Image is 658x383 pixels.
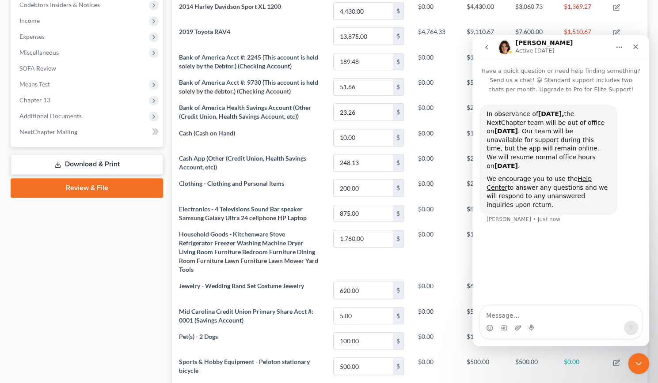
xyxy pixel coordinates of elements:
div: $ [393,358,403,375]
input: 0.00 [334,53,393,70]
a: NextChapter Mailing [12,124,163,140]
span: 2014 Harley Davidson Sport XL 1200 [179,3,281,10]
td: $0.00 [411,100,460,125]
td: $1,510.67 [557,24,606,49]
input: 0.00 [334,104,393,120]
td: $4,764.33 [411,24,460,49]
div: $ [393,154,403,171]
div: $ [393,282,403,299]
td: $0.00 [411,303,460,328]
input: 0.00 [334,282,393,299]
iframe: Intercom live chat [472,35,649,346]
td: $100.00 [460,328,508,353]
span: Jewelry - Wedding Band Set Costume Jewelry [179,282,304,289]
input: 0.00 [334,180,393,196]
span: Mid Carolina Credit Union Primary Share Acct #: 0001 (Savings Account) [179,308,313,324]
div: $ [393,333,403,349]
div: $ [393,3,403,19]
td: $500.00 [460,354,508,379]
td: $620.00 [460,278,508,303]
span: Clothing - Clothing and Personal Items [179,180,284,187]
div: $ [393,308,403,324]
input: 0.00 [334,154,393,171]
td: $1,760.00 [460,226,508,278]
span: Pet(s) - 2 Dogs [179,333,218,340]
td: $0.00 [411,176,460,201]
a: SOFA Review [12,60,163,76]
span: Additional Documents [19,112,82,120]
td: $0.00 [557,354,606,379]
td: $9,110.67 [460,24,508,49]
td: $875.00 [460,201,508,226]
td: $7,600.00 [508,24,557,49]
span: Miscellaneous [19,49,59,56]
span: Expenses [19,33,45,40]
span: SOFA Review [19,64,56,72]
a: Review & File [11,178,163,198]
div: $ [393,129,403,146]
div: $ [393,205,403,222]
td: $51.66 [460,74,508,99]
input: 0.00 [334,308,393,324]
td: $0.00 [411,125,460,150]
td: $248.13 [460,150,508,175]
a: Download & Print [11,154,163,175]
td: $10.00 [460,125,508,150]
td: $23.26 [460,100,508,125]
span: 2019 Toyota RAV4 [179,28,230,35]
input: 0.00 [334,358,393,375]
span: Bank of America Acct #: 2245 (This account is held solely by the Debtor.) (Checking Account) [179,53,318,70]
td: $5.00 [460,303,508,328]
div: $ [393,180,403,196]
span: Sports & Hobby Equipment - Peloton stationary bicycle [179,358,310,374]
td: $200.00 [460,176,508,201]
span: Income [19,17,40,24]
input: 0.00 [334,79,393,95]
td: $0.00 [411,49,460,74]
td: $0.00 [411,150,460,175]
span: Electronics - 4 Televisions Sound Bar speaker Samsung Galaxy Ultra 24 cellphone HP Laptop [179,205,307,222]
span: Chapter 13 [19,96,50,104]
td: $0.00 [411,354,460,379]
td: $0.00 [411,328,460,353]
span: Cash App (Other (Credit Union, Health Savings Account, etc)) [179,154,306,171]
div: $ [393,104,403,120]
input: 0.00 [334,333,393,349]
input: 0.00 [334,129,393,146]
td: $189.48 [460,49,508,74]
input: 0.00 [334,205,393,222]
span: NextChapter Mailing [19,128,77,135]
span: Household Goods - Kitchenware Stove Refrigerator Freezer Washing Machine Dryer Living Room Furnit... [179,230,318,273]
div: $ [393,79,403,95]
input: 0.00 [334,3,393,19]
span: Codebtors Insiders & Notices [19,1,100,8]
td: $0.00 [411,201,460,226]
div: $ [393,28,403,45]
iframe: Intercom live chat [628,353,649,374]
span: Bank of America Acct #: 9730 (This account is held solely by the debtor.) (Checking Account) [179,79,318,95]
td: $0.00 [411,226,460,278]
td: $0.00 [411,74,460,99]
td: $0.00 [411,278,460,303]
td: $500.00 [508,354,557,379]
span: Means Test [19,80,50,88]
div: $ [393,230,403,247]
input: 0.00 [334,230,393,247]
